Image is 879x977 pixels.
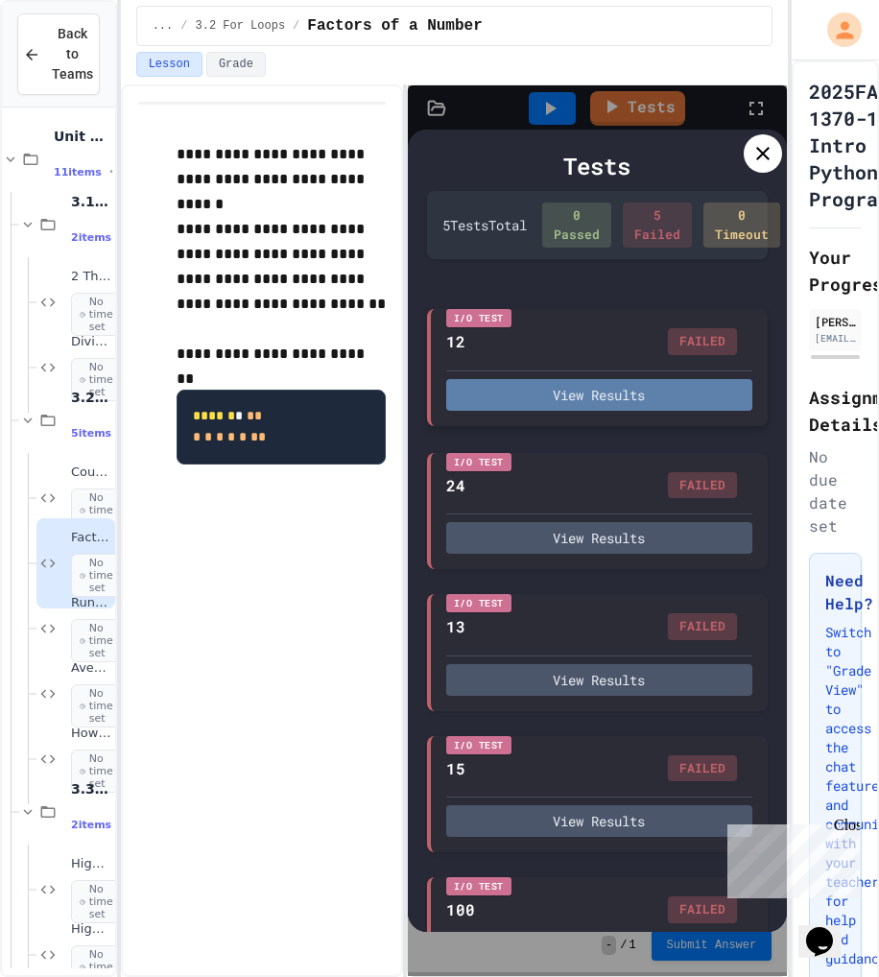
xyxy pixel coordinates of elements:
span: Counting 10 to 100 by Tens [71,465,111,481]
div: FAILED [668,896,737,923]
span: 5 items [71,427,111,440]
div: 13 [446,615,465,638]
div: [EMAIL_ADDRESS][DOMAIN_NAME] [815,331,856,346]
div: 5 Failed [623,203,692,248]
span: No time set [71,488,128,533]
div: I/O Test [446,877,511,895]
p: Switch to "Grade View" to access the chat feature and communicate with your teacher for help and ... [825,623,845,968]
button: View Results [446,522,753,554]
div: 5 Test s Total [442,215,527,235]
iframe: chat widget [798,900,860,958]
span: Divisibility [71,334,111,350]
button: View Results [446,805,753,837]
span: No time set [71,554,128,598]
button: View Results [446,379,753,411]
span: No time set [71,293,128,337]
div: 0 Timeout [703,203,780,248]
span: No time set [71,619,128,663]
span: Back to Teams [52,24,93,84]
span: • [109,164,113,179]
span: 3.3 Break and Continue [71,780,111,798]
span: Average Test Score [71,660,111,677]
span: Running Total [71,595,111,611]
button: Lesson [136,52,202,77]
h2: Assignment Details [809,384,862,438]
button: View Results [446,664,753,696]
div: 100 [446,898,475,921]
h2: Your Progress [809,244,862,298]
span: ... [153,18,174,34]
div: I/O Test [446,453,511,471]
h3: Need Help? [825,569,845,615]
div: My Account [807,8,867,52]
button: Back to Teams [17,13,100,95]
span: No time set [71,358,128,402]
span: 2 items [71,819,111,831]
span: Unit 3: Looping [54,128,111,145]
span: Factors of a Number [71,530,111,546]
div: 15 [446,757,465,780]
span: No time set [71,684,128,728]
span: / [293,18,299,34]
iframe: chat widget [720,817,860,898]
div: 12 [446,330,465,353]
div: 24 [446,474,465,497]
span: Higher / Lower 2.0 [71,921,111,938]
span: 11 items [54,166,102,179]
div: I/O Test [446,594,511,612]
div: [PERSON_NAME] [815,313,856,330]
button: Grade [206,52,266,77]
span: 3.2 For Loops [71,389,111,406]
span: How Many Names? [71,726,111,742]
div: I/O Test [446,309,511,327]
span: 3.2 For Loops [195,18,285,34]
span: No time set [71,880,128,924]
span: Higher / Lower [71,856,111,872]
div: 0 Passed [542,203,611,248]
span: 2 Through 200 Even [71,269,111,285]
span: 3.1 While Loops [71,193,111,210]
div: FAILED [668,328,737,355]
div: I/O Test [446,736,511,754]
div: FAILED [668,472,737,499]
div: Tests [427,149,769,183]
span: No time set [71,750,128,794]
div: No due date set [809,445,862,537]
div: FAILED [668,613,737,640]
div: FAILED [668,755,737,782]
span: 2 items [71,231,111,244]
div: Chat with us now!Close [8,8,132,122]
span: Factors of a Number [307,14,482,37]
span: / [180,18,187,34]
